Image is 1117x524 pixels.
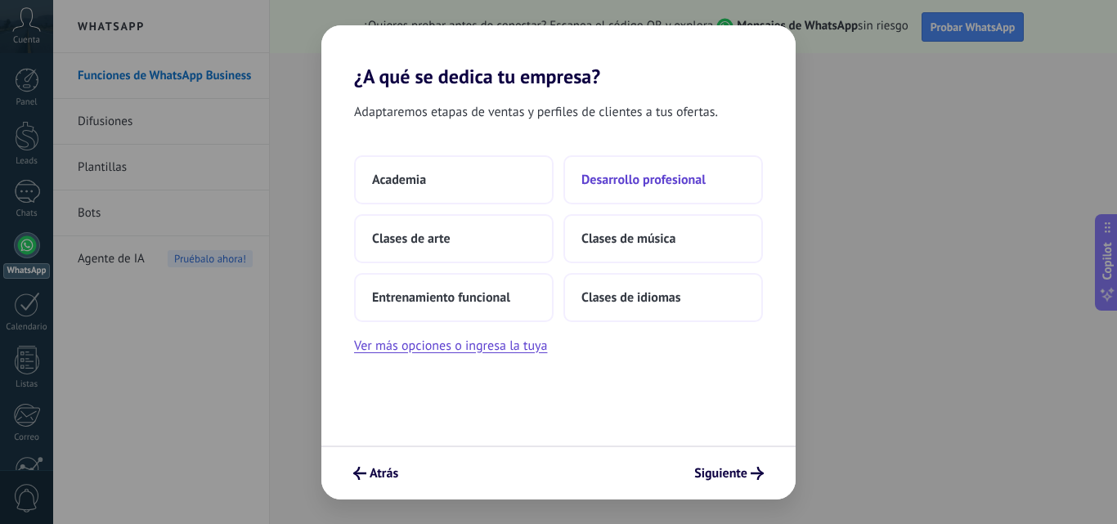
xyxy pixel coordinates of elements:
h2: ¿A qué se dedica tu empresa? [321,25,796,88]
button: Atrás [346,459,406,487]
span: Clases de música [581,231,675,247]
span: Entrenamiento funcional [372,289,510,306]
button: Siguiente [687,459,771,487]
span: Adaptaremos etapas de ventas y perfiles de clientes a tus ofertas. [354,101,718,123]
button: Entrenamiento funcional [354,273,554,322]
span: Clases de arte [372,231,451,247]
span: Clases de idiomas [581,289,680,306]
button: Ver más opciones o ingresa la tuya [354,335,547,356]
button: Clases de arte [354,214,554,263]
button: Clases de música [563,214,763,263]
span: Academia [372,172,426,188]
button: Desarrollo profesional [563,155,763,204]
span: Desarrollo profesional [581,172,706,188]
button: Clases de idiomas [563,273,763,322]
span: Atrás [370,468,398,479]
span: Siguiente [694,468,747,479]
button: Academia [354,155,554,204]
